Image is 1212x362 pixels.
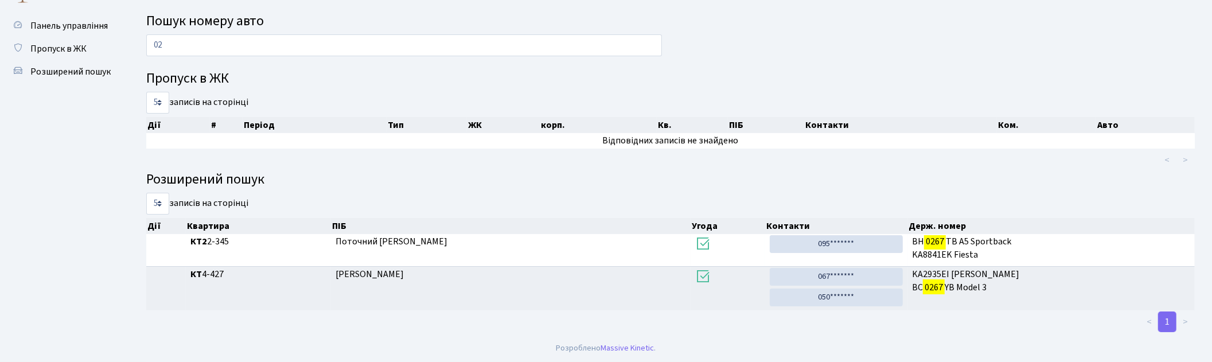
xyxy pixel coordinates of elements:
select: записів на сторінці [146,92,169,114]
span: ВН ТВ A5 Sportback KA8841EK Fiesta [912,235,1190,262]
th: Період [243,117,387,133]
td: Відповідних записів не знайдено [146,133,1195,149]
th: Квартира [186,218,331,234]
th: Дії [146,117,210,133]
div: Розроблено . [556,342,656,355]
th: Ком. [997,117,1096,133]
select: записів на сторінці [146,193,169,215]
span: Поточний [PERSON_NAME] [336,235,447,248]
th: Тип [387,117,467,133]
span: Пропуск в ЖК [30,42,87,55]
mark: 0267 [923,279,945,295]
th: корп. [540,117,657,133]
span: Пошук номеру авто [146,11,264,31]
h4: Пропуск в ЖК [146,71,1195,87]
span: Розширений пошук [30,65,111,78]
th: Угода [691,218,765,234]
label: записів на сторінці [146,193,248,215]
a: Панель управління [6,14,120,37]
th: Кв. [657,117,728,133]
span: Панель управління [30,20,108,32]
a: 1 [1158,312,1176,332]
span: KA2935EI [PERSON_NAME] ВС YB Model 3 [912,268,1190,294]
span: 2-345 [190,235,326,248]
th: ПІБ [331,218,691,234]
th: Держ. номер [907,218,1195,234]
th: # [210,117,243,133]
b: КТ [190,268,202,281]
a: Massive Kinetic [601,342,654,354]
th: Контакти [804,117,997,133]
input: Пошук [146,34,662,56]
a: Розширений пошук [6,60,120,83]
label: записів на сторінці [146,92,248,114]
th: Дії [146,218,186,234]
th: ЖК [467,117,540,133]
a: Пропуск в ЖК [6,37,120,60]
mark: 0267 [924,233,946,250]
h4: Розширений пошук [146,172,1195,188]
b: КТ2 [190,235,207,248]
span: [PERSON_NAME] [336,268,404,281]
th: Контакти [765,218,907,234]
th: Авто [1096,117,1195,133]
th: ПІБ [728,117,804,133]
span: 4-427 [190,268,326,281]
